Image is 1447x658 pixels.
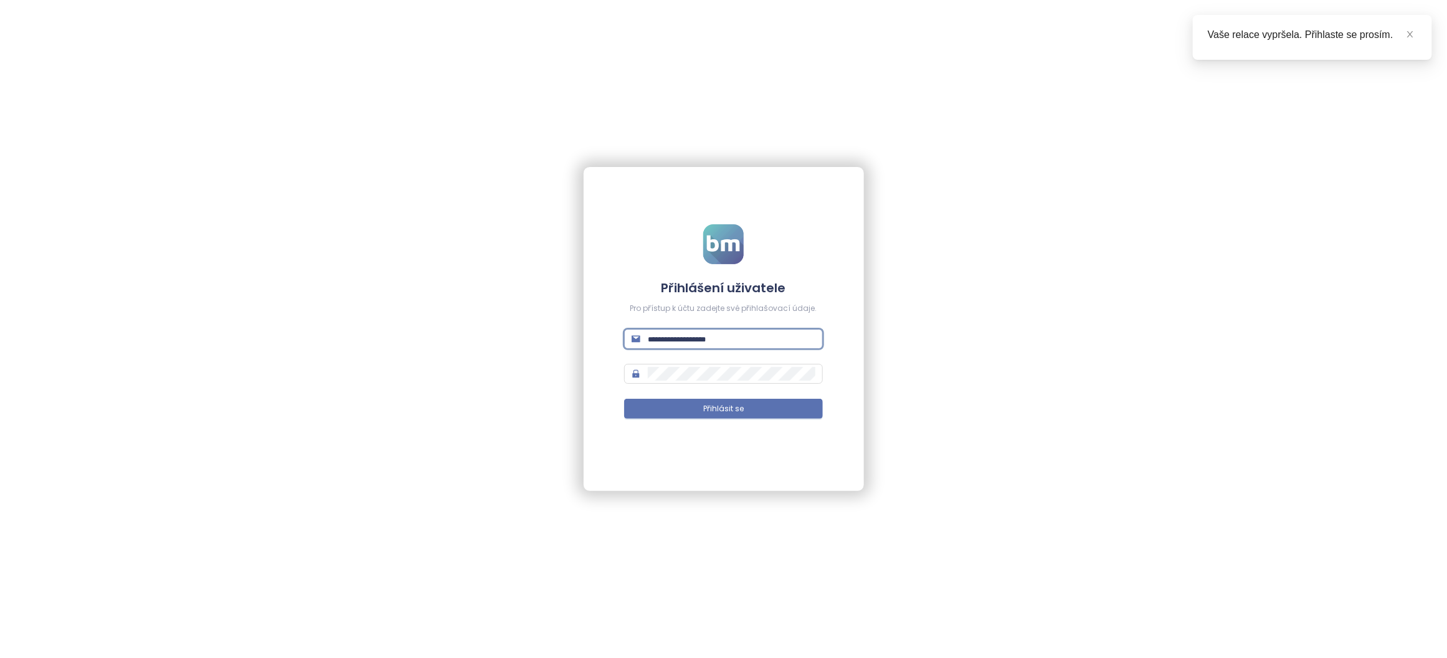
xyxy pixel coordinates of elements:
span: Přihlásit se [703,403,744,415]
div: Vaše relace vypršela. Přihlaste se prosím. [1208,27,1417,42]
h4: Přihlášení uživatele [624,279,823,297]
div: Pro přístup k účtu zadejte své přihlašovací údaje. [624,303,823,315]
span: close [1406,30,1415,39]
span: lock [632,370,640,378]
img: logo [703,224,744,264]
button: Přihlásit se [624,399,823,419]
span: mail [632,335,640,343]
